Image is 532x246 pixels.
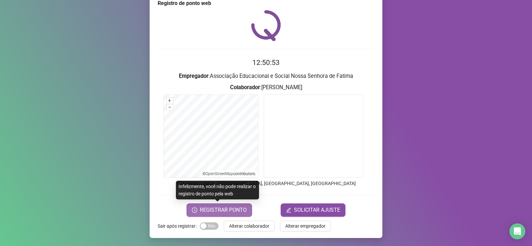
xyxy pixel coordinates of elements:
[229,222,269,230] span: Alterar colaborador
[202,171,256,176] li: © contributors.
[200,206,247,214] span: REGISTRAR PONTO
[205,171,233,176] a: OpenStreetMap
[252,59,280,67] time: 12:50:53
[179,73,208,79] strong: Empregador
[177,180,183,186] span: info-circle
[509,223,525,239] div: Open Intercom Messenger
[176,181,259,199] div: Infelizmente, você não pode realizar o registro de ponto pela web
[281,203,345,217] button: editSOLICITAR AJUSTE
[251,10,281,41] img: QRPoint
[158,221,200,231] label: Sair após registrar
[167,98,173,104] button: +
[192,207,197,213] span: clock-circle
[280,221,331,231] button: Alterar empregador
[230,84,260,91] strong: Colaborador
[187,203,252,217] button: REGISTRAR PONTO
[224,221,275,231] button: Alterar colaborador
[158,72,374,81] h3: : Associação Educacional e Social Nossa Senhora de Fatima
[286,207,291,213] span: edit
[158,83,374,92] h3: : [PERSON_NAME]
[158,180,374,187] p: Endereço aprox. : [GEOGRAPHIC_DATA], [GEOGRAPHIC_DATA], [GEOGRAPHIC_DATA]
[294,206,340,214] span: SOLICITAR AJUSTE
[285,222,326,230] span: Alterar empregador
[167,104,173,111] button: –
